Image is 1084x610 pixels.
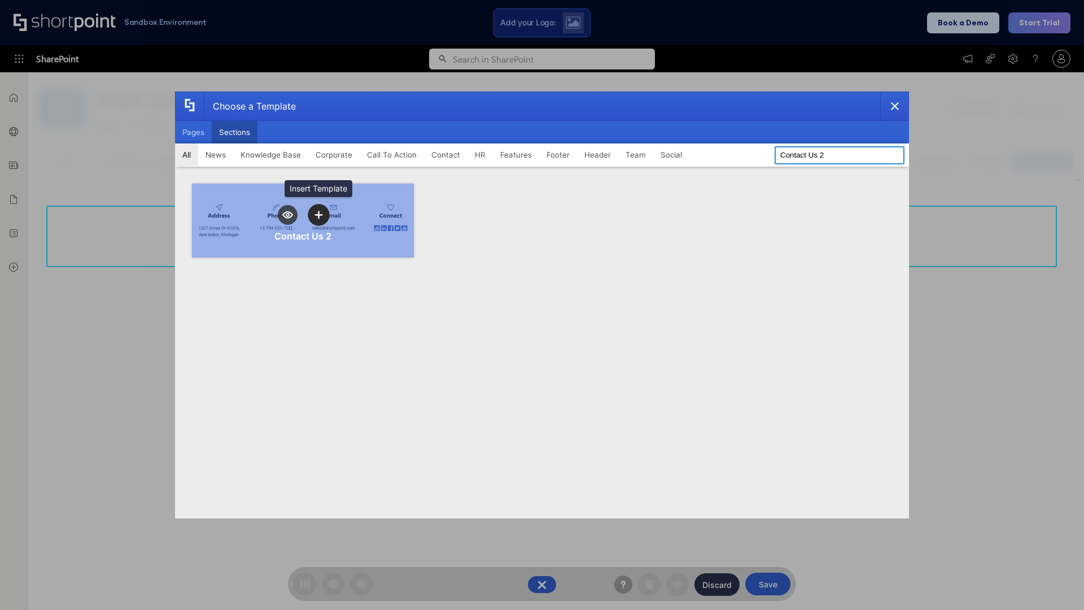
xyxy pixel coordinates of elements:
[233,143,308,166] button: Knowledge Base
[577,143,618,166] button: Header
[175,143,198,166] button: All
[618,143,653,166] button: Team
[360,143,424,166] button: Call To Action
[175,121,212,143] button: Pages
[175,91,909,518] div: template selector
[539,143,577,166] button: Footer
[308,143,360,166] button: Corporate
[198,143,233,166] button: News
[1028,556,1084,610] iframe: Chat Widget
[467,143,493,166] button: HR
[493,143,539,166] button: Features
[424,143,467,166] button: Contact
[274,230,331,242] div: Contact Us 2
[775,146,904,164] input: Search
[204,92,296,120] div: Choose a Template
[653,143,689,166] button: Social
[212,121,257,143] button: Sections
